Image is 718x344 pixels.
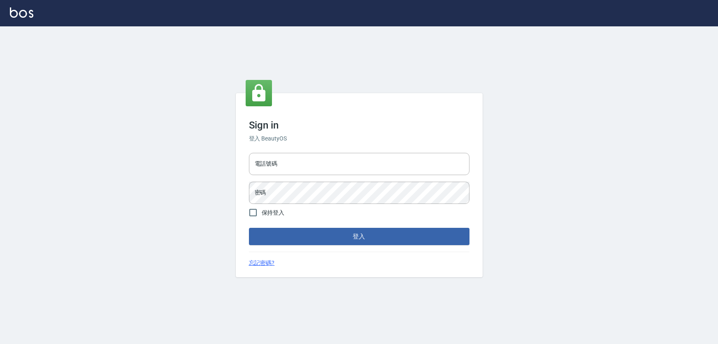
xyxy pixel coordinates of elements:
h6: 登入 BeautyOS [249,134,469,143]
a: 忘記密碼? [249,259,275,267]
h3: Sign in [249,119,469,131]
span: 保持登入 [262,208,285,217]
img: Logo [10,7,33,18]
button: 登入 [249,228,469,245]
